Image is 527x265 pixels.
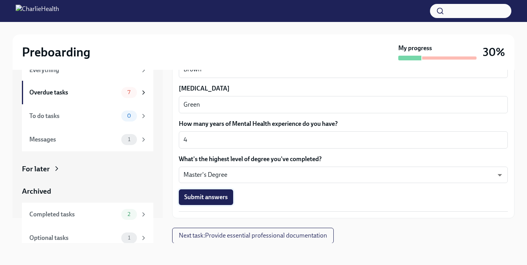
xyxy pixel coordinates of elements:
[179,84,508,93] label: [MEDICAL_DATA]
[123,89,135,95] span: 7
[179,189,233,205] button: Submit answers
[22,164,50,174] div: For later
[29,66,137,74] div: Everything
[183,135,503,145] textarea: 4
[29,112,118,120] div: To do tasks
[184,193,228,201] span: Submit answers
[179,120,508,128] label: How many years of Mental Health experience do you have?
[29,234,118,242] div: Optional tasks
[183,100,503,109] textarea: Green
[398,44,432,53] strong: My progress
[179,155,508,163] label: What's the highest level of degree you've completed?
[122,113,136,119] span: 0
[29,210,118,219] div: Completed tasks
[483,45,505,59] h3: 30%
[22,186,153,196] a: Archived
[123,136,135,142] span: 1
[22,128,153,151] a: Messages1
[16,5,59,17] img: CharlieHealth
[29,135,118,144] div: Messages
[179,232,327,240] span: Next task : Provide essential professional documentation
[22,81,153,104] a: Overdue tasks7
[172,228,334,243] button: Next task:Provide essential professional documentation
[123,211,135,217] span: 2
[22,226,153,250] a: Optional tasks1
[22,164,153,174] a: For later
[22,44,90,60] h2: Preboarding
[179,167,508,183] div: Master's Degree
[22,203,153,226] a: Completed tasks2
[123,235,135,241] span: 1
[22,60,153,81] a: Everything
[29,88,118,97] div: Overdue tasks
[22,104,153,128] a: To do tasks0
